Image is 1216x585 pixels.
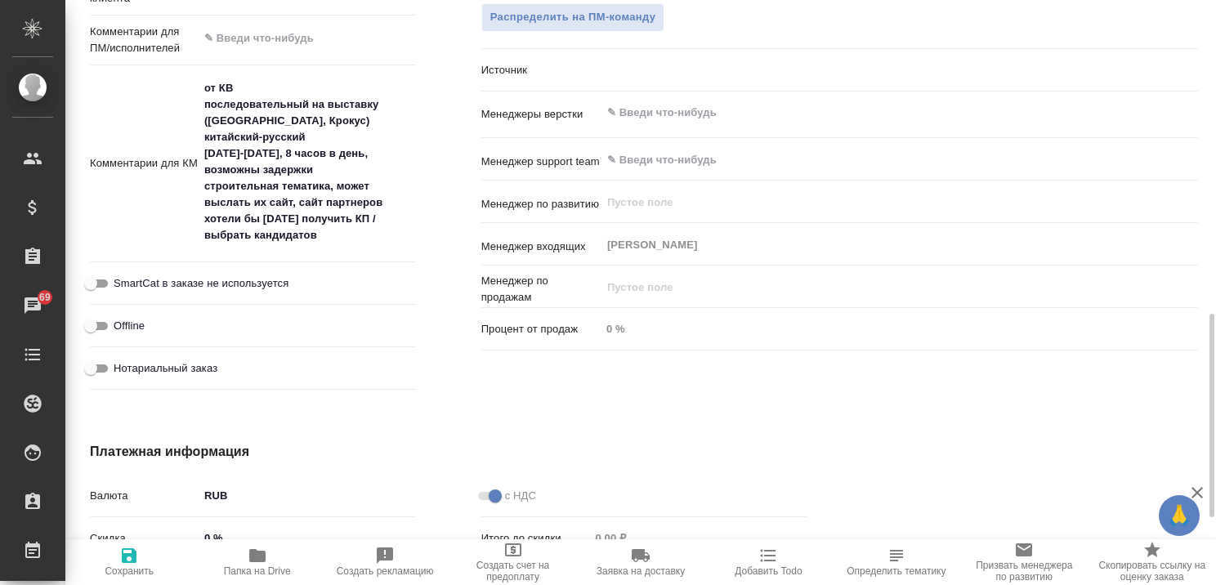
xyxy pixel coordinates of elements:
input: Пустое поле [606,192,1160,212]
p: Менеджеры верстки [481,106,601,123]
span: с НДС [505,488,536,504]
p: Процент от продаж [481,321,601,337]
textarea: от КВ последовательный на выставку ([GEOGRAPHIC_DATA], Крокус) китайский-русский [DATE]-[DATE], 8... [199,74,416,249]
a: 69 [4,285,61,326]
button: Распределить на ПМ-команду [481,3,665,32]
span: Создать счет на предоплату [458,560,566,583]
p: Итого до скидки [481,530,590,547]
button: Добавить Todo [704,539,832,585]
input: ✎ Введи что-нибудь [606,150,1138,169]
p: Комментарии для ПМ/исполнителей [90,24,199,56]
div: RUB [199,482,416,510]
h4: Платежная информация [90,442,807,462]
span: Скопировать ссылку на оценку заказа [1098,560,1206,583]
button: 🙏 [1159,495,1200,536]
span: Призвать менеджера по развитию [970,560,1078,583]
p: Скидка [90,530,199,547]
span: Распределить на ПМ-команду [490,8,656,27]
button: Сохранить [65,539,193,585]
button: Скопировать ссылку на оценку заказа [1089,539,1216,585]
button: Папка на Drive [193,539,320,585]
input: Пустое поле [590,526,807,550]
div: ​ [601,56,1198,84]
button: Open [1189,111,1192,114]
p: Менеджер входящих [481,239,601,255]
input: Пустое поле [601,317,1198,341]
button: Определить тематику [833,539,960,585]
input: ✎ Введи что-нибудь [606,103,1138,123]
span: SmartCat в заказе не используется [114,275,288,292]
span: Добавить Todo [735,565,802,577]
input: Пустое поле [606,277,1160,297]
span: 🙏 [1165,498,1193,533]
button: Заявка на доставку [577,539,704,585]
span: Сохранить [105,565,154,577]
span: Offline [114,318,145,334]
span: 69 [29,289,60,306]
p: Источник [481,62,601,78]
p: Менеджер по продажам [481,273,601,306]
button: Open [1189,159,1192,162]
button: Призвать менеджера по развитию [960,539,1088,585]
p: Комментарии для КМ [90,155,199,172]
p: Менеджер по развитию [481,196,601,212]
span: Папка на Drive [224,565,291,577]
input: ✎ Введи что-нибудь [199,526,416,550]
span: Нотариальный заказ [114,360,217,377]
p: Валюта [90,488,199,504]
button: Создать счет на предоплату [449,539,576,585]
span: Создать рекламацию [337,565,434,577]
p: Менеджер support team [481,154,601,170]
span: Определить тематику [847,565,946,577]
span: Заявка на доставку [597,565,685,577]
button: Создать рекламацию [321,539,449,585]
